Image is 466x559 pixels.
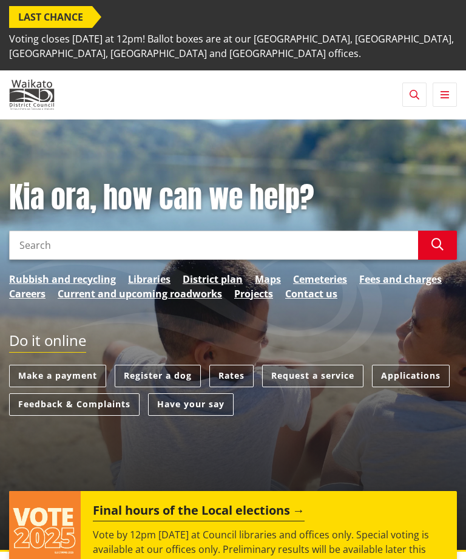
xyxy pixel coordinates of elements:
a: Libraries [128,272,171,286]
a: Rubbish and recycling [9,272,116,286]
h1: Kia ora, how can we help? [9,180,457,215]
a: Applications [372,365,450,387]
a: Projects [234,286,273,301]
h2: Do it online [9,332,86,353]
a: Request a service [262,365,363,387]
a: Make a payment [9,365,106,387]
a: Cemeteries [293,272,347,286]
img: Waikato District Council - Te Kaunihera aa Takiwaa o Waikato [9,80,55,110]
a: Contact us [285,286,337,301]
input: Search input [9,231,418,260]
h2: Final hours of the Local elections [93,503,305,521]
a: Careers [9,286,46,301]
a: Fees and charges [359,272,442,286]
a: Rates [209,365,254,387]
span: LAST CHANCE [9,6,92,28]
a: Current and upcoming roadworks [58,286,222,301]
a: Maps [255,272,281,286]
a: Feedback & Complaints [9,393,140,416]
a: Register a dog [115,365,201,387]
span: Voting closes [DATE] at 12pm! Ballot boxes are at our [GEOGRAPHIC_DATA], [GEOGRAPHIC_DATA], [GEOG... [9,28,457,64]
a: Have your say [148,393,234,416]
a: District plan [183,272,243,286]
